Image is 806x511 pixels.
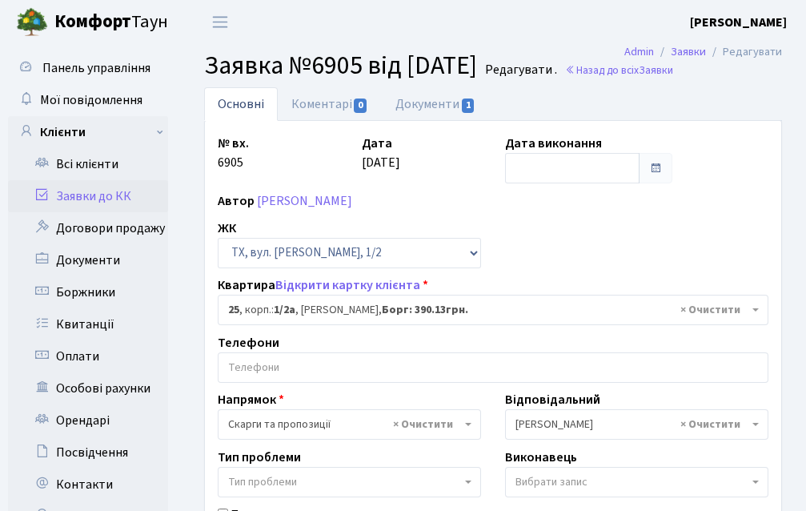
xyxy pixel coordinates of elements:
a: Клієнти [8,116,168,148]
a: Особові рахунки [8,372,168,404]
input: Телефони [219,353,768,382]
span: Тараненко Я. [515,416,748,433]
span: Панель управління [42,59,150,77]
div: [DATE] [350,134,494,183]
a: Відкрити картку клієнта [275,276,420,294]
a: Назад до всіхЗаявки [565,62,673,78]
span: Видалити всі елементи [393,416,453,433]
span: <b>25</b>, корп.: <b>1/2а</b>, Рамусь Ірина Олегівна, <b>Борг: 390.13грн.</b> [218,295,768,325]
a: Документи [8,244,168,276]
b: Комфорт [54,9,131,34]
a: Панель управління [8,52,168,84]
a: [PERSON_NAME] [690,13,787,32]
span: Тип проблеми [228,474,297,490]
b: 1/2а [274,302,295,318]
label: Дата виконання [505,134,602,153]
label: Напрямок [218,390,284,409]
label: Відповідальний [505,390,600,409]
label: Автор [218,191,255,211]
span: Заявка №6905 від [DATE] [204,47,477,84]
div: 6905 [206,134,350,183]
label: Виконавець [505,448,577,467]
nav: breadcrumb [600,35,806,69]
a: Оплати [8,340,168,372]
a: Заявки до КК [8,180,168,212]
a: Всі клієнти [8,148,168,180]
a: Квитанції [8,308,168,340]
span: Скарги та пропозиції [218,409,481,440]
label: Телефони [218,333,279,352]
span: Видалити всі елементи [680,302,740,318]
label: Дата [362,134,392,153]
label: Квартира [218,276,428,295]
a: Посвідчення [8,437,168,469]
span: Вибрати запис [515,474,587,490]
label: № вх. [218,134,249,153]
b: Борг: 390.13грн. [382,302,468,318]
b: 25 [228,302,239,318]
li: Редагувати [706,43,782,61]
span: 0 [354,99,367,113]
a: Орендарі [8,404,168,437]
a: Боржники [8,276,168,308]
span: Скарги та пропозиції [228,416,461,433]
a: Мої повідомлення [8,84,168,116]
span: <b>25</b>, корп.: <b>1/2а</b>, Рамусь Ірина Олегівна, <b>Борг: 390.13грн.</b> [228,302,748,318]
a: [PERSON_NAME] [257,192,352,210]
span: Таун [54,9,168,36]
a: Договори продажу [8,212,168,244]
span: Тараненко Я. [505,409,768,440]
span: Заявки [639,62,673,78]
small: Редагувати . [482,62,557,78]
b: [PERSON_NAME] [690,14,787,31]
a: Основні [204,87,278,121]
span: Мої повідомлення [40,91,142,109]
label: Тип проблеми [218,448,301,467]
a: Документи [382,87,489,121]
label: ЖК [218,219,236,238]
button: Переключити навігацію [200,9,240,35]
span: 1 [462,99,475,113]
a: Заявки [671,43,706,60]
a: Контакти [8,469,168,501]
img: logo.png [16,6,48,38]
a: Admin [624,43,654,60]
span: Видалити всі елементи [680,416,740,433]
a: Коментарі [278,87,382,121]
